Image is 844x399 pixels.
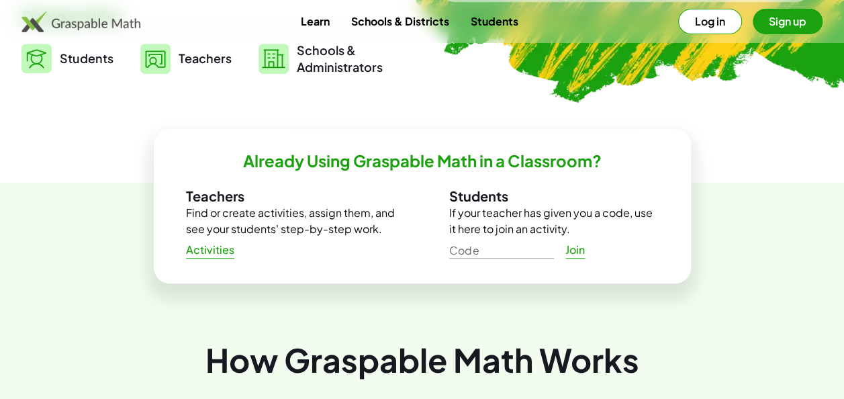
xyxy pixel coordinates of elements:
a: Activities [175,238,246,262]
a: Learn [289,9,340,34]
img: svg%3e [140,44,171,74]
a: Schools & Districts [340,9,459,34]
img: svg%3e [259,44,289,74]
div: How Graspable Math Works [21,337,823,382]
a: Join [554,238,597,262]
span: Schools & Administrators [297,42,383,75]
button: Log in [678,9,742,34]
h3: Students [449,187,659,205]
a: Schools &Administrators [259,42,383,75]
h2: Already Using Graspable Math in a Classroom? [243,150,602,171]
span: Teachers [179,50,232,66]
img: svg%3e [21,44,52,73]
h3: Teachers [186,187,395,205]
p: Find or create activities, assign them, and see your students' step-by-step work. [186,205,395,237]
span: Activities [186,243,235,257]
a: Students [459,9,528,34]
span: Students [60,50,113,66]
p: If your teacher has given you a code, use it here to join an activity. [449,205,659,237]
a: Students [21,42,113,75]
a: Teachers [140,42,232,75]
span: Join [565,243,585,257]
button: Sign up [753,9,823,34]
